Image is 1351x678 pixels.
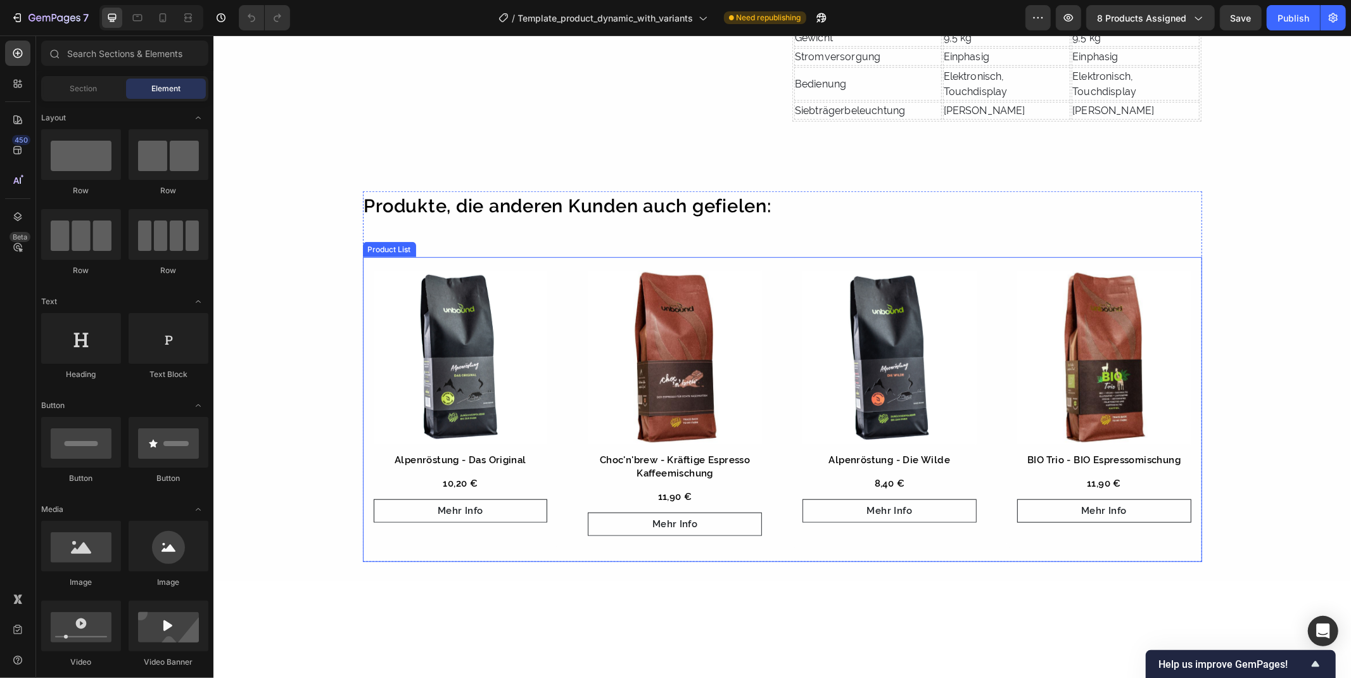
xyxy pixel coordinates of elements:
[581,32,728,66] td: Bedienung
[589,464,763,487] button: Mehr Info
[129,473,208,484] div: Button
[374,454,549,470] div: 11,90 €
[1231,13,1252,23] span: Save
[1220,5,1262,30] button: Save
[213,35,1351,678] iframe: Design area
[512,11,516,25] span: /
[1158,658,1308,670] span: Help us improve GemPages!
[149,156,989,186] h2: Produkte, die anderen Kunden auch gefielen:
[160,417,334,433] h1: Alpenröstung - Das Original
[804,464,978,487] button: Mehr Info
[868,469,913,482] div: Mehr Info
[41,504,63,515] span: Media
[224,469,270,482] div: Mehr Info
[41,400,65,411] span: Button
[654,469,699,482] div: Mehr Info
[737,12,801,23] span: Need republishing
[1308,616,1338,646] div: Open Intercom Messenger
[70,83,98,94] span: Section
[12,135,30,145] div: 450
[83,10,89,25] p: 7
[41,369,121,380] div: Heading
[152,208,200,220] div: Product List
[804,417,978,433] h1: BIO Trio - BIO Espressomischung
[589,440,763,456] div: 8,40 €
[129,577,208,588] div: Image
[730,13,858,30] td: Einphasig
[858,13,986,30] td: Einphasig
[1158,656,1323,672] button: Show survey - Help us improve GemPages!
[1267,5,1320,30] button: Publish
[188,108,208,128] span: Toggle open
[1097,11,1186,25] span: 8 products assigned
[730,32,858,66] td: Elektronisch, Touchdisplay
[439,482,485,496] div: Mehr Info
[374,477,549,501] button: Mehr Info
[188,395,208,416] span: Toggle open
[188,291,208,312] span: Toggle open
[581,13,728,30] td: Stromversorgung
[374,417,549,446] h1: Choc'n'brew - Kräftige Espresso Kaffeemischung
[129,265,208,276] div: Row
[41,296,57,307] span: Text
[41,656,121,668] div: Video
[581,67,728,84] td: Siebträgerbeleuchtung
[239,5,290,30] div: Undo/Redo
[129,369,208,380] div: Text Block
[589,417,763,433] h1: Alpenröstung - Die Wilde
[129,185,208,196] div: Row
[129,656,208,668] div: Video Banner
[160,464,334,487] button: Mehr Info
[858,32,986,66] td: Elektronisch, Touchdisplay
[41,577,121,588] div: Image
[858,67,986,84] td: [PERSON_NAME]
[151,83,181,94] span: Element
[5,5,94,30] button: 7
[1086,5,1215,30] button: 8 products assigned
[160,440,334,456] div: 10,20 €
[10,232,30,242] div: Beta
[41,473,121,484] div: Button
[41,185,121,196] div: Row
[1278,11,1309,25] div: Publish
[518,11,694,25] span: Template_product_dynamic_with_variants
[730,67,858,84] td: [PERSON_NAME]
[804,440,978,456] div: 11,90 €
[188,499,208,520] span: Toggle open
[41,112,66,124] span: Layout
[41,265,121,276] div: Row
[41,41,208,66] input: Search Sections & Elements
